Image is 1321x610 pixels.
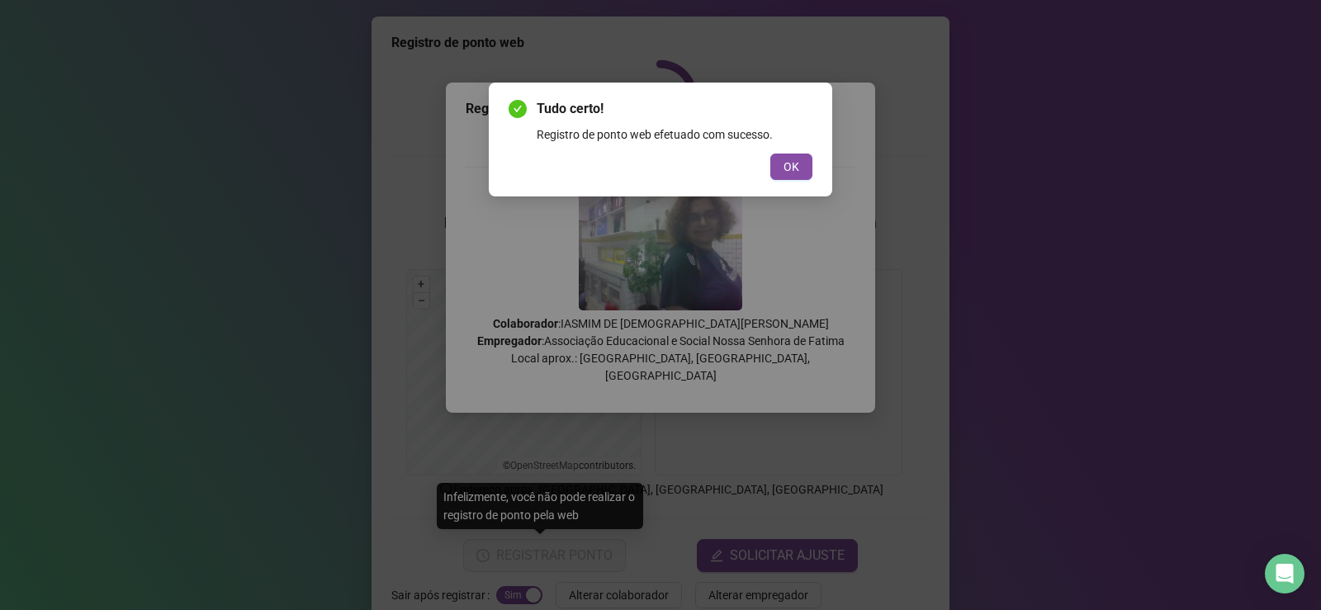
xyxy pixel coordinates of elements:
span: check-circle [509,100,527,118]
span: OK [784,158,799,176]
span: Tudo certo! [537,99,812,119]
button: OK [770,154,812,180]
div: Open Intercom Messenger [1265,554,1304,593]
div: Registro de ponto web efetuado com sucesso. [537,125,812,144]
